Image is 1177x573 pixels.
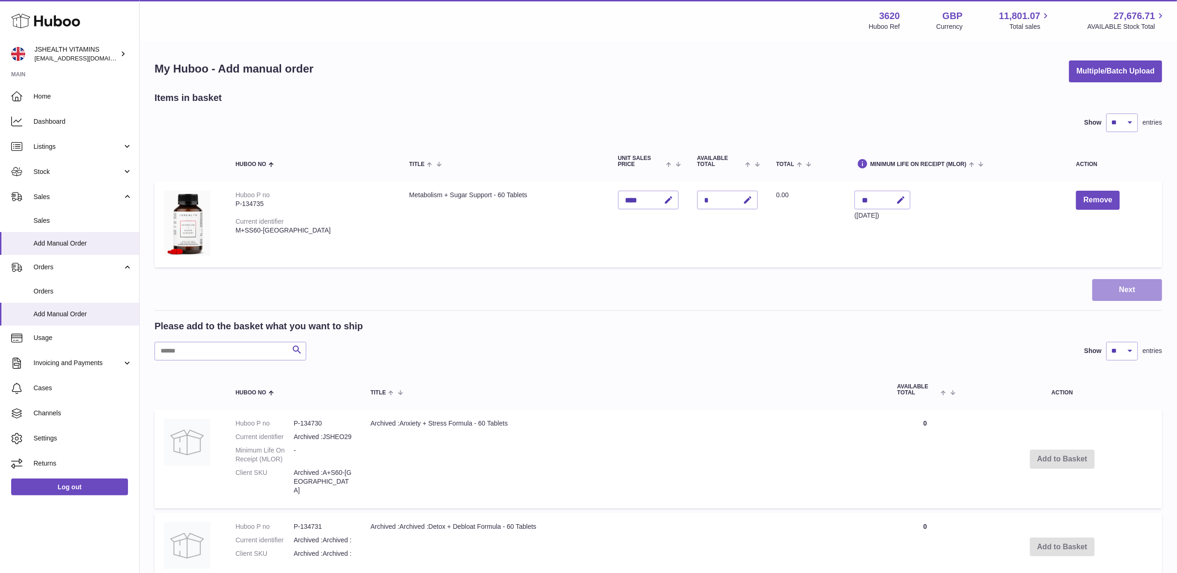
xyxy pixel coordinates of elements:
span: Orders [34,263,122,272]
dd: Archived :Archived : [294,536,352,545]
span: Huboo no [235,161,266,167]
span: entries [1143,346,1162,355]
dd: P-134731 [294,522,352,531]
span: Title [409,161,424,167]
span: Channels [34,409,132,418]
span: Add Manual Order [34,310,132,319]
dt: Client SKU [235,468,294,495]
div: Action [1076,161,1153,167]
span: 27,676.71 [1114,10,1155,22]
dt: Client SKU [235,549,294,558]
dd: Archived :A+S60-[GEOGRAPHIC_DATA] [294,468,352,495]
span: Usage [34,333,132,342]
span: AVAILABLE Total [697,155,743,167]
a: 27,676.71 AVAILABLE Stock Total [1087,10,1166,31]
dt: Current identifier [235,433,294,441]
th: Action [962,374,1162,405]
span: AVAILABLE Total [897,384,939,396]
div: ([DATE]) [854,211,910,220]
dt: Huboo P no [235,419,294,428]
div: M+SS60-[GEOGRAPHIC_DATA] [235,226,390,235]
span: [EMAIL_ADDRESS][DOMAIN_NAME] [34,54,137,62]
span: 0.00 [776,191,789,199]
button: Remove [1076,191,1120,210]
dd: Archived :JSHEO29 [294,433,352,441]
span: Huboo no [235,390,266,396]
span: Add Manual Order [34,239,132,248]
span: Orders [34,287,132,296]
dd: - [294,446,352,464]
dt: Huboo P no [235,522,294,531]
h1: My Huboo - Add manual order [155,61,314,76]
label: Show [1084,346,1102,355]
span: Sales [34,216,132,225]
span: Cases [34,384,132,393]
span: Total [776,161,794,167]
span: Total sales [1009,22,1051,31]
label: Show [1084,118,1102,127]
span: AVAILABLE Stock Total [1087,22,1166,31]
div: Currency [936,22,963,31]
div: Current identifier [235,218,284,225]
span: Invoicing and Payments [34,359,122,367]
img: Archived :Anxiety + Stress Formula - 60 Tablets [164,419,210,466]
button: Next [1092,279,1162,301]
div: Huboo P no [235,191,270,199]
span: Home [34,92,132,101]
dt: Minimum Life On Receipt (MLOR) [235,446,294,464]
img: internalAdmin-3620@internal.huboo.com [11,47,25,61]
span: Stock [34,167,122,176]
span: Minimum Life On Receipt (MLOR) [870,161,967,167]
h2: Items in basket [155,92,222,104]
span: Listings [34,142,122,151]
span: Sales [34,193,122,201]
a: 11,801.07 Total sales [999,10,1051,31]
td: Archived :Anxiety + Stress Formula - 60 Tablets [361,410,888,508]
span: Dashboard [34,117,132,126]
strong: 3620 [879,10,900,22]
strong: GBP [942,10,962,22]
a: Log out [11,479,128,495]
dd: P-134730 [294,419,352,428]
div: P-134735 [235,200,390,208]
span: Returns [34,459,132,468]
img: Archived :Archived :Detox + Debloat Formula - 60 Tablets [164,522,210,569]
span: entries [1143,118,1162,127]
span: Unit Sales Price [618,155,664,167]
button: Multiple/Batch Upload [1069,60,1162,82]
dt: Current identifier [235,536,294,545]
span: Title [370,390,386,396]
td: Metabolism + Sugar Support - 60 Tablets [400,181,608,267]
h2: Please add to the basket what you want to ship [155,320,363,333]
span: Settings [34,434,132,443]
div: JSHEALTH VITAMINS [34,45,118,63]
td: 0 [888,410,962,508]
dd: Archived :Archived : [294,549,352,558]
span: 11,801.07 [999,10,1040,22]
div: Huboo Ref [869,22,900,31]
img: Metabolism + Sugar Support - 60 Tablets [164,191,210,256]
